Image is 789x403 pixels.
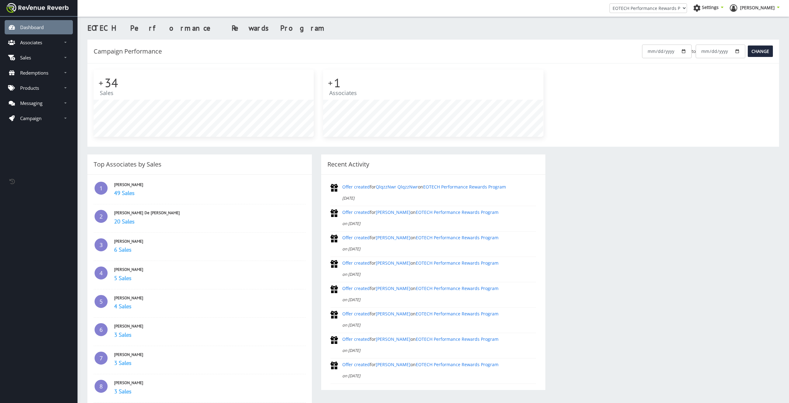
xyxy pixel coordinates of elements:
em: on [DATE] [342,373,360,379]
a: EOTECH Performance Rewards Program [416,235,499,240]
img: create.png [330,285,338,293]
p: Products [20,85,39,91]
a: Offer created [342,209,370,215]
a: Offer created [342,184,370,190]
a: [PERSON_NAME] [376,235,410,240]
a: [PERSON_NAME] [730,4,780,14]
a: [PERSON_NAME] [114,295,143,301]
p: for on [342,235,536,241]
span: [PERSON_NAME] [740,5,775,11]
a: Offer created [342,260,370,266]
a: Offer created [342,285,370,291]
div: Campaign Performance [94,46,162,56]
span: + [99,77,103,89]
a: [PERSON_NAME] [114,323,143,329]
em: on [DATE] [342,221,360,226]
p: Associates [329,90,537,96]
p: for on [342,260,536,266]
a: Products [5,81,73,95]
h2: 34 [100,76,308,90]
h3: 3 Sales [114,359,306,367]
img: create.png [330,362,338,369]
p: Sales [100,90,308,96]
a: Settings [693,4,724,14]
span: Settings [702,4,719,10]
a: Dashboard [5,20,73,34]
span: 5 [94,294,109,309]
p: Sales [20,54,31,61]
div: Top Associates by Sales [94,159,306,169]
a: QlqzzNwr QlqzzNwr [376,184,418,190]
a: [PERSON_NAME] [376,311,410,317]
img: create.png [330,209,338,217]
span: 8 [94,379,109,394]
span: 6 [94,322,109,337]
a: EOTECH Performance Rewards Program [416,209,499,215]
a: Offer created [342,311,370,317]
p: for on [342,184,536,190]
span: 1 [94,181,109,196]
p: for on [342,209,536,215]
h2: 1 [329,76,537,90]
img: create.png [330,235,338,242]
p: for on [342,336,536,342]
a: [PERSON_NAME] De [PERSON_NAME] [114,210,180,215]
h3: 3 Sales [114,387,306,395]
a: [PERSON_NAME] [114,380,143,385]
p: for on [342,362,536,368]
img: create.png [330,311,338,318]
a: [PERSON_NAME] [376,285,410,291]
h3: 6 Sales [114,245,306,253]
a: EOTECH Performance Rewards Program [416,362,499,367]
em: on [DATE] [342,246,360,252]
p: Messaging [20,100,42,106]
h3: 3 Sales [114,331,306,339]
p: for on [342,285,536,292]
img: create.png [330,336,338,344]
img: ph-profile.png [730,4,737,12]
img: create.png [330,184,338,192]
img: create.png [330,260,338,268]
a: EOTECH Performance Rewards Program [416,260,499,266]
a: [PERSON_NAME] [376,260,410,266]
em: on [DATE] [342,297,360,302]
form: to [642,45,773,58]
input: Change [748,45,773,57]
p: Campaign [20,115,42,121]
a: Sales [5,50,73,65]
a: EOTECH Performance Rewards Program [423,184,506,190]
a: EOTECH Performance Rewards Program [416,311,499,317]
span: 7 [94,351,109,366]
a: Campaign [5,111,73,125]
a: Offer created [342,362,370,367]
h3: 5 Sales [114,274,306,282]
h3: 4 Sales [114,302,306,310]
a: Redemptions [5,66,73,80]
p: Dashboard [20,24,44,30]
p: for on [342,311,536,317]
a: [PERSON_NAME] [114,267,143,272]
a: [PERSON_NAME] [376,336,410,342]
span: 3 [94,237,109,252]
div: Recent Activity [327,159,539,169]
em: on [DATE] [342,271,360,277]
h3: 49 Sales [114,189,306,197]
a: [PERSON_NAME] [114,182,143,187]
img: navbar brand [7,3,69,13]
p: Associates [20,39,42,45]
h3: EOTECH Performance Rewards Program [87,23,779,33]
a: [PERSON_NAME] [376,209,410,215]
em: on [DATE] [342,348,360,353]
a: Associates [5,35,73,50]
em: on [DATE] [342,322,360,328]
a: Offer created [342,336,370,342]
a: [PERSON_NAME] [114,239,143,244]
p: Redemptions [20,70,48,76]
a: EOTECH Performance Rewards Program [416,285,499,291]
a: Messaging [5,96,73,110]
a: [PERSON_NAME] [114,352,143,357]
a: EOTECH Performance Rewards Program [416,336,499,342]
span: 4 [94,266,109,280]
em: [DATE] [342,195,354,201]
h3: 20 Sales [114,217,306,225]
